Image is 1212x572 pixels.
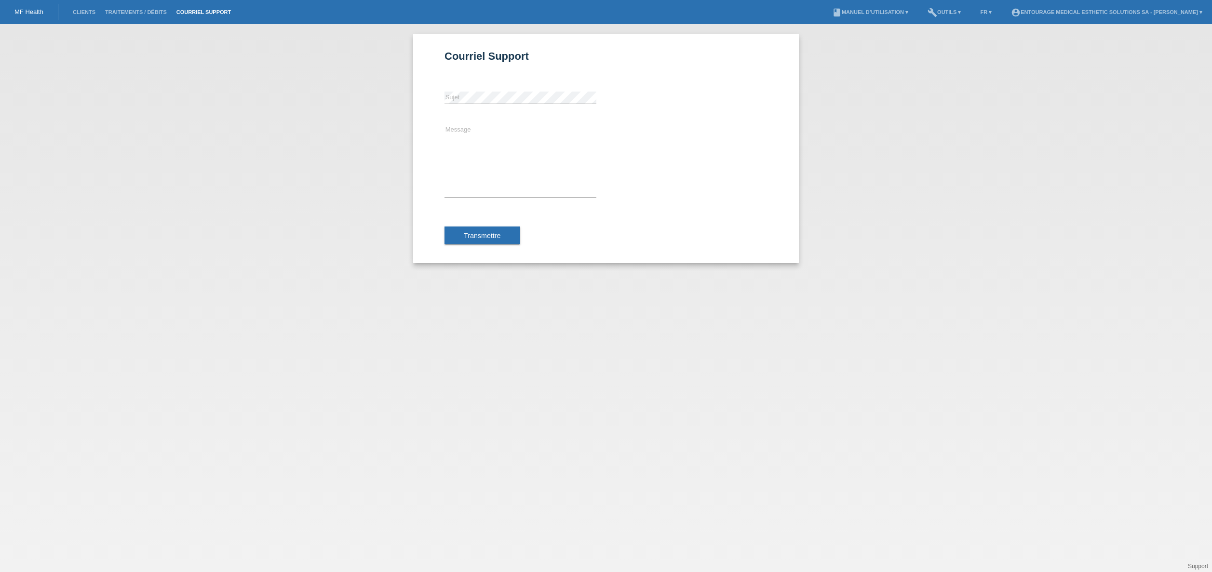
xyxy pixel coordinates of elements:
i: build [928,8,937,17]
a: Courriel Support [172,9,236,15]
a: bookManuel d’utilisation ▾ [827,9,913,15]
a: MF Health [14,8,43,15]
a: Traitements / débits [100,9,172,15]
span: Transmettre [464,232,501,239]
a: FR ▾ [975,9,997,15]
h1: Courriel Support [444,50,768,62]
a: buildOutils ▾ [923,9,966,15]
button: Transmettre [444,226,520,245]
a: Support [1188,563,1208,570]
i: book [832,8,842,17]
a: Clients [68,9,100,15]
i: account_circle [1011,8,1021,17]
a: account_circleENTOURAGE Medical Esthetic Solutions SA - [PERSON_NAME] ▾ [1006,9,1207,15]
